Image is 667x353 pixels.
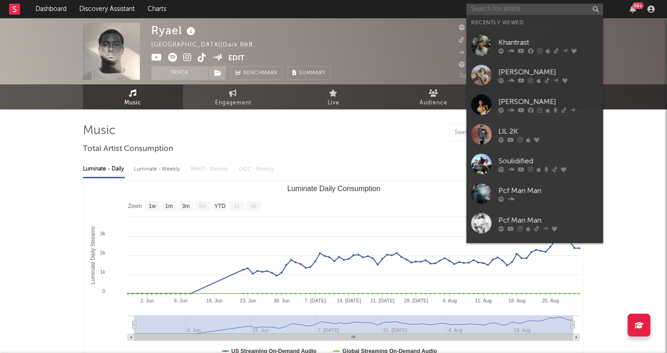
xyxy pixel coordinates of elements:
text: YTD [215,203,226,210]
a: Benchmark [231,66,283,80]
a: [PERSON_NAME] [467,90,603,119]
a: Pcf Man Man [467,179,603,208]
a: Music [83,84,183,109]
span: Summary [299,71,326,76]
div: Khantrast [498,37,599,48]
div: [PERSON_NAME] [498,67,599,78]
button: Summary [287,66,331,80]
button: 99+ [630,5,636,13]
div: Pcf Man Man [498,215,599,226]
span: Jump Score: 78.6 [459,73,513,79]
span: Benchmark [243,68,278,79]
text: 6m [199,203,207,210]
text: 30. Jun [273,298,290,303]
text: 11. Aug [475,298,492,303]
div: LIL 2K [498,126,599,137]
text: 14. [DATE] [337,298,361,303]
div: Soulidified [498,156,599,167]
div: Recently Viewed [471,17,599,28]
input: Search for artists [467,4,603,15]
text: 18. Aug [508,298,525,303]
div: Pcf Man Man [498,186,599,197]
button: Track [151,66,208,80]
div: [GEOGRAPHIC_DATA] | Dark R&B [151,40,263,51]
text: 9. Jun [174,298,188,303]
div: 99 + [632,2,644,9]
a: Khantrast [467,31,603,60]
span: Live [328,98,339,109]
text: 1m [165,203,173,210]
a: Pcf Man Man [467,208,603,238]
button: Edit [229,53,245,64]
text: 3m [182,203,190,210]
a: LIL 2K [467,119,603,149]
span: 164 [459,50,481,56]
text: 2. Jun [140,298,154,303]
a: Live [283,84,384,109]
text: 1y [234,203,240,210]
a: Soulidified [467,149,603,179]
text: 23. Jun [240,298,257,303]
text: All [250,203,256,210]
span: 3,555 [459,25,486,31]
text: 1w [149,203,156,210]
text: 2k [100,250,105,255]
span: 52,280 Monthly Listeners [459,62,546,68]
a: [PERSON_NAME] [467,60,603,90]
text: Luminate Daily Streams [90,226,96,284]
span: Total Artist Consumption [83,144,173,155]
span: 16,500 [459,37,490,43]
div: Ryael [151,23,198,38]
text: 0 [103,288,105,294]
a: Audience [384,84,484,109]
text: Zoom [128,203,142,210]
div: [PERSON_NAME] [498,97,599,108]
text: 3k [100,231,105,236]
text: 7. [DATE] [305,298,326,303]
span: Engagement [215,98,251,109]
div: Luminate - Weekly [134,161,182,177]
span: Music [125,98,142,109]
input: Search by song name or URL [450,129,546,136]
a: Engagement [183,84,283,109]
text: 1k [100,269,105,275]
text: 28. [DATE] [404,298,428,303]
text: Luminate Daily Consumption [287,185,381,192]
text: 4. Aug [443,298,457,303]
span: Audience [420,98,448,109]
text: 21. [DATE] [370,298,395,303]
text: 25. Aug [542,298,559,303]
a: FLO [467,238,603,268]
div: Luminate - Daily [83,161,125,177]
text: 16. Jun [206,298,223,303]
